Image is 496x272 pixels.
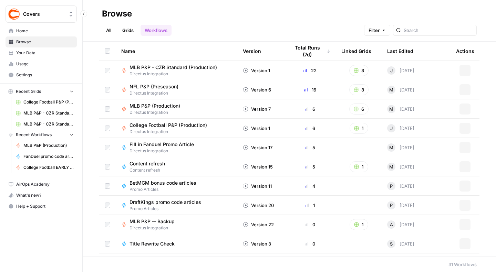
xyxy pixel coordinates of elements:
a: MLB P&P (Production) [13,140,77,151]
div: [DATE] [387,201,414,209]
span: MLB P&P (Production) [23,142,74,149]
span: MLB P&P -- Backup [130,218,175,225]
div: [DATE] [387,220,414,229]
span: Promo Articles [130,186,202,193]
div: 6 [290,106,330,112]
span: Content refresh [130,167,170,173]
span: S [390,240,393,247]
a: All [102,25,115,36]
div: [DATE] [387,163,414,171]
span: Directus Integration [130,71,223,77]
div: 5 [290,144,330,151]
span: P [390,183,393,189]
span: NFL P&P (Preseason) [130,83,178,90]
span: College Football EARLY LEANS (Production) [23,164,74,171]
div: 0 [290,221,330,228]
span: College Football P&P (Production) [130,122,207,129]
div: 4 [290,183,330,189]
a: Browse [6,36,77,47]
a: Fill in Fanduel Promo ArticleDirectus Integration [121,141,232,154]
span: Home [16,28,74,34]
span: MLB P&P (Production) [130,102,180,109]
a: College Football EARLY LEANS (Production) [13,162,77,173]
a: MLB P&P -- BackupDirectus Integration [121,218,232,231]
button: 3 [349,65,369,76]
a: Settings [6,69,77,80]
span: Directus Integration [130,129,213,135]
a: Title Rewrite Check [121,240,232,247]
span: Directus Integration [130,109,186,116]
span: Covers [23,11,65,18]
span: P [390,202,393,209]
div: [DATE] [387,240,414,248]
div: [DATE] [387,66,414,75]
span: Directus Integration [130,90,184,96]
a: FanDuel promo code articles [13,151,77,162]
a: MLB P&P (Production)Directus Integration [121,102,232,116]
div: Version 7 [243,106,271,112]
a: Content refreshContent refresh [121,160,232,173]
span: Title Rewrite Check [130,240,175,247]
button: Workspace: Covers [6,6,77,23]
span: Usage [16,61,74,67]
div: [DATE] [387,105,414,113]
span: Help + Support [16,203,74,209]
span: AirOps Academy [16,181,74,187]
div: 5 [290,163,330,170]
span: Filter [369,27,380,34]
span: M [389,163,393,170]
span: MLB P&P - CZR Standard (Production) [130,64,217,71]
div: Version 1 [243,67,270,74]
div: [DATE] [387,143,414,152]
button: 1 [350,161,368,172]
span: Fill in Fanduel Promo Article [130,141,194,148]
span: MLB P&P - CZR Standard (Production) Grid (2) [23,110,74,116]
a: NFL P&P (Preseason)Directus Integration [121,83,232,96]
div: Version 17 [243,144,272,151]
a: BetMGM bonus code articlesPromo Articles [121,179,232,193]
div: 1 [290,202,330,209]
a: MLB P&P - CZR Standard (Production) Grid (1) [13,119,77,130]
div: Version 11 [243,183,272,189]
div: 16 [290,86,330,93]
div: Version 6 [243,86,271,93]
button: 1 [350,219,368,230]
div: 22 [290,67,330,74]
a: Home [6,25,77,36]
span: Settings [16,72,74,78]
div: Last Edited [387,42,413,61]
div: 31 Workflows [448,261,477,268]
button: 1 [350,123,368,134]
button: Recent Grids [6,86,77,97]
div: 0 [290,240,330,247]
button: 6 [349,104,369,115]
button: Filter [364,25,390,36]
span: J [390,67,393,74]
span: Content refresh [130,160,165,167]
span: MLB P&P - CZR Standard (Production) Grid (1) [23,121,74,127]
button: Recent Workflows [6,130,77,140]
a: Usage [6,58,77,69]
span: M [389,86,393,93]
span: BetMGM bonus code articles [130,179,196,186]
div: [DATE] [387,182,414,190]
span: Directus Integration [130,148,199,154]
span: M [389,106,393,112]
div: Version 3 [243,240,271,247]
a: Your Data [6,47,77,58]
span: Your Data [16,50,74,56]
div: What's new? [6,190,76,200]
div: Total Runs (7d) [290,42,330,61]
span: College Football P&P (Production) Grid [23,99,74,105]
a: Grids [118,25,138,36]
span: A [390,221,393,228]
input: Search [404,27,474,34]
span: FanDuel promo code articles [23,153,74,160]
div: Version [243,42,261,61]
div: Browse [102,8,132,19]
div: Version 1 [243,125,270,132]
div: Linked Grids [341,42,371,61]
a: MLB P&P - CZR Standard (Production) Grid (2) [13,108,77,119]
button: Help + Support [6,201,77,212]
img: Covers Logo [8,8,20,20]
